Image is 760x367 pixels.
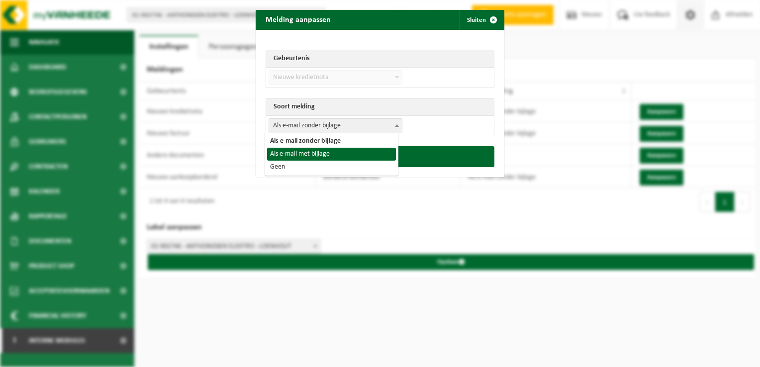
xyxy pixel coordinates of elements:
h2: Melding aanpassen [256,10,341,29]
span: Nieuwe kredietnota [269,70,402,85]
li: Als e-mail met bijlage [267,148,396,161]
th: Gebeurtenis [266,50,494,68]
button: Sluiten [459,10,503,30]
li: Geen [267,161,396,174]
span: Nieuwe kredietnota [269,71,402,85]
span: Als e-mail zonder bijlage [269,119,402,133]
span: Als e-mail zonder bijlage [269,118,402,133]
th: Soort melding [266,98,494,116]
li: Als e-mail zonder bijlage [267,135,396,148]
